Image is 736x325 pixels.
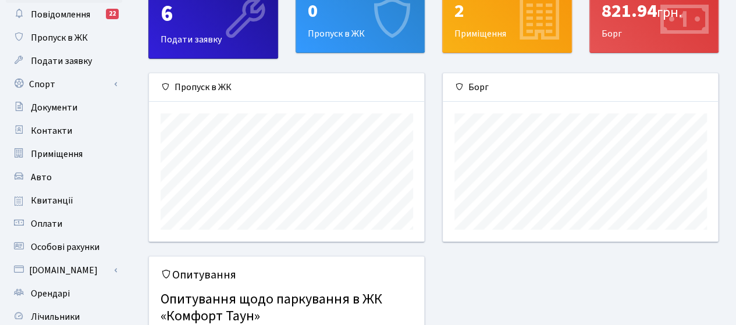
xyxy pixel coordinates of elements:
[6,166,122,189] a: Авто
[6,3,122,26] a: Повідомлення22
[31,55,92,67] span: Подати заявку
[31,124,72,137] span: Контакти
[6,189,122,212] a: Квитанції
[6,96,122,119] a: Документи
[6,259,122,282] a: [DOMAIN_NAME]
[443,73,718,102] div: Борг
[6,235,122,259] a: Особові рахунки
[31,148,83,160] span: Приміщення
[106,9,119,19] div: 22
[6,142,122,166] a: Приміщення
[31,8,90,21] span: Повідомлення
[31,310,80,323] span: Лічильники
[6,282,122,305] a: Орендарі
[6,26,122,49] a: Пропуск в ЖК
[6,119,122,142] a: Контакти
[149,73,424,102] div: Пропуск в ЖК
[31,31,88,44] span: Пропуск в ЖК
[31,101,77,114] span: Документи
[161,268,413,282] h5: Опитування
[31,171,52,184] span: Авто
[6,212,122,235] a: Оплати
[31,217,62,230] span: Оплати
[31,241,99,253] span: Особові рахунки
[31,287,70,300] span: Орендарі
[6,73,122,96] a: Спорт
[31,194,73,207] span: Квитанції
[6,49,122,73] a: Подати заявку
